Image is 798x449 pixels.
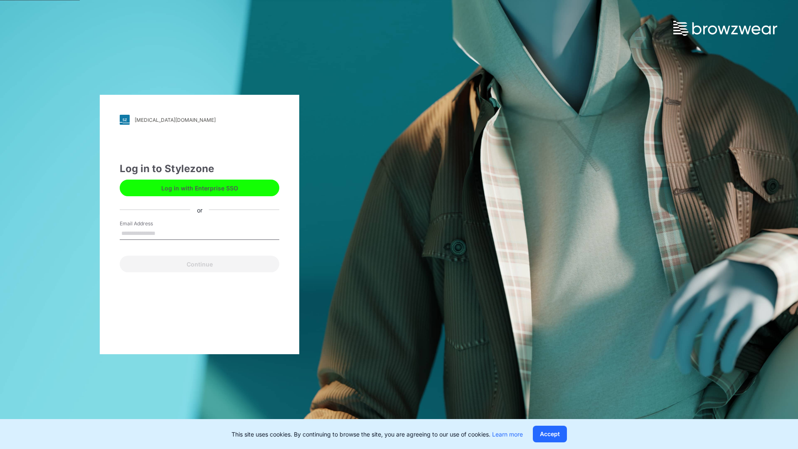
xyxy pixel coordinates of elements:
[120,220,178,227] label: Email Address
[492,431,523,438] a: Learn more
[190,205,209,214] div: or
[533,426,567,442] button: Accept
[120,115,279,125] a: [MEDICAL_DATA][DOMAIN_NAME]
[120,115,130,125] img: svg+xml;base64,PHN2ZyB3aWR0aD0iMjgiIGhlaWdodD0iMjgiIHZpZXdCb3g9IjAgMCAyOCAyOCIgZmlsbD0ibm9uZSIgeG...
[673,21,777,36] img: browzwear-logo.73288ffb.svg
[232,430,523,439] p: This site uses cookies. By continuing to browse the site, you are agreeing to our use of cookies.
[120,161,279,176] div: Log in to Stylezone
[120,180,279,196] button: Log in with Enterprise SSO
[135,117,216,123] div: [MEDICAL_DATA][DOMAIN_NAME]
